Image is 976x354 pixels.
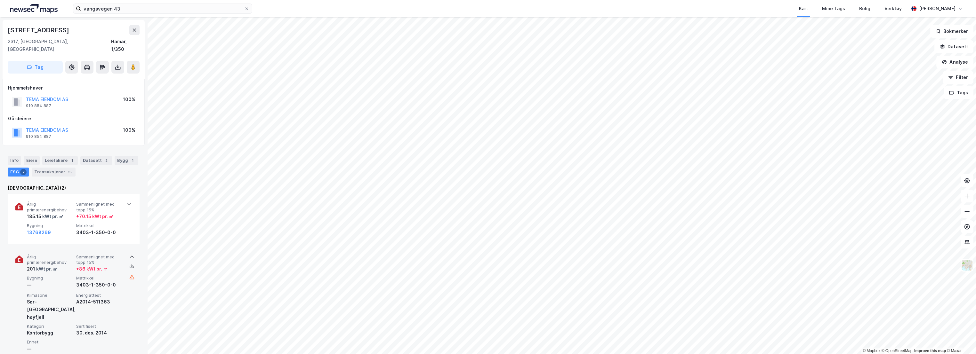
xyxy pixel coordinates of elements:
[115,156,138,165] div: Bygg
[8,156,21,165] div: Info
[27,329,74,337] div: Kontorbygg
[27,229,51,236] button: 13768269
[882,349,913,353] a: OpenStreetMap
[8,38,111,53] div: 2317, [GEOGRAPHIC_DATA], [GEOGRAPHIC_DATA]
[27,223,74,228] span: Bygning
[41,213,63,220] div: kWt pr. ㎡
[76,223,123,228] span: Matrikkel
[76,329,123,337] div: 30. des. 2014
[944,86,973,99] button: Tags
[27,324,74,329] span: Kategori
[123,126,135,134] div: 100%
[8,61,63,74] button: Tag
[934,40,973,53] button: Datasett
[32,168,76,177] div: Transaksjoner
[930,25,973,38] button: Bokmerker
[76,265,108,273] div: + 86 kWt pr. ㎡
[944,323,976,354] div: Kontrollprogram for chat
[919,5,956,12] div: [PERSON_NAME]
[123,96,135,103] div: 100%
[8,184,140,192] div: [DEMOGRAPHIC_DATA] (2)
[863,349,880,353] a: Mapbox
[42,156,78,165] div: Leietakere
[884,5,902,12] div: Verktøy
[80,156,112,165] div: Datasett
[26,134,51,139] div: 910 854 887
[27,293,74,298] span: Klimasone
[799,5,808,12] div: Kart
[10,4,58,13] img: logo.a4113a55bc3d86da70a041830d287a7e.svg
[8,25,70,35] div: [STREET_ADDRESS]
[111,38,140,53] div: Hamar, 1/350
[76,275,123,281] span: Matrikkel
[76,281,123,289] div: 3403-1-350-0-0
[76,201,123,213] span: Sammenlignet med topp 15%
[27,281,74,289] div: —
[822,5,845,12] div: Mine Tags
[129,157,136,164] div: 1
[944,323,976,354] iframe: Chat Widget
[26,103,51,108] div: 910 854 887
[27,201,74,213] span: Årlig primærenergibehov
[67,169,73,175] div: 15
[914,349,946,353] a: Improve this map
[103,157,109,164] div: 2
[27,265,57,273] div: 201
[76,213,113,220] div: + 70.15 kWt pr. ㎡
[76,293,123,298] span: Energiattest
[76,254,123,265] span: Sammenlignet med topp 15%
[24,156,40,165] div: Eiere
[76,298,123,306] div: A2014-511363
[27,345,74,353] div: —
[943,71,973,84] button: Filter
[27,213,63,220] div: 185.15
[69,157,75,164] div: 1
[27,275,74,281] span: Bygning
[961,259,973,271] img: Z
[35,265,57,273] div: kWt pr. ㎡
[8,115,139,122] div: Gårdeiere
[859,5,870,12] div: Bolig
[936,56,973,68] button: Analyse
[27,254,74,265] span: Årlig primærenergibehov
[20,169,27,175] div: 2
[76,324,123,329] span: Sertifisert
[8,84,139,92] div: Hjemmelshaver
[76,229,123,236] div: 3403-1-350-0-0
[27,298,74,321] div: Sør-[GEOGRAPHIC_DATA], høyfjell
[8,168,29,177] div: ESG
[81,4,244,13] input: Søk på adresse, matrikkel, gårdeiere, leietakere eller personer
[27,339,74,345] span: Enhet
